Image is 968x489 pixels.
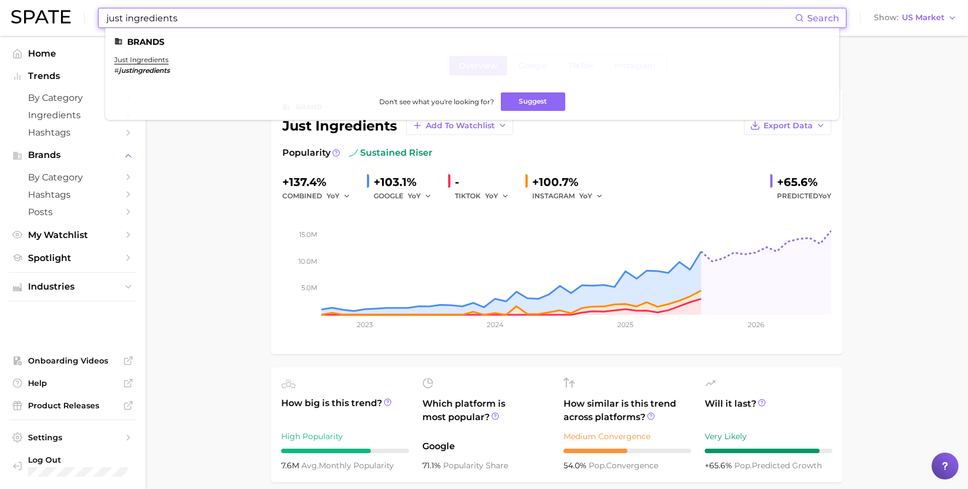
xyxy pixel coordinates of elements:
[282,146,331,160] span: Popularity
[9,249,137,267] a: Spotlight
[485,191,498,201] span: YoY
[28,282,118,292] span: Industries
[532,173,611,191] div: +100.7%
[807,13,839,24] span: Search
[9,203,137,221] a: Posts
[9,89,137,106] a: by Category
[9,68,137,85] button: Trends
[408,189,432,203] button: YoY
[28,48,118,59] span: Home
[349,146,432,160] span: sustained riser
[589,460,606,471] abbr: popularity index
[9,147,137,164] button: Brands
[9,106,137,124] a: Ingredients
[9,278,137,295] button: Industries
[281,460,301,471] span: 7.6m
[28,455,150,465] span: Log Out
[114,37,830,46] li: Brands
[374,189,439,203] div: GOOGLE
[28,207,118,217] span: Posts
[579,189,603,203] button: YoY
[422,397,550,434] span: Which platform is most popular?
[9,124,137,141] a: Hashtags
[105,8,795,27] input: Search here for a brand, industry, or ingredient
[28,110,118,120] span: Ingredients
[301,460,394,471] span: monthly popularity
[9,451,137,480] a: Log out. Currently logged in with e-mail bpendergast@diginsights.com.
[28,127,118,138] span: Hashtags
[28,230,118,240] span: My Watchlist
[9,375,137,392] a: Help
[9,397,137,414] a: Product Releases
[28,71,118,81] span: Trends
[485,189,509,203] button: YoY
[9,429,137,446] a: Settings
[349,148,358,157] img: sustained riser
[408,191,421,201] span: YoY
[532,189,611,203] div: INSTAGRAM
[28,92,118,103] span: by Category
[744,116,831,135] button: Export Data
[282,189,358,203] div: combined
[28,150,118,160] span: Brands
[455,173,516,191] div: -
[9,352,137,369] a: Onboarding Videos
[705,460,734,471] span: +65.6%
[777,189,831,203] span: Predicted
[281,397,409,424] span: How big is this trend?
[777,173,831,191] div: +65.6%
[9,226,137,244] a: My Watchlist
[327,191,339,201] span: YoY
[455,189,516,203] div: TIKTOK
[282,116,513,135] div: just ingredients
[564,430,691,443] div: Medium Convergence
[28,432,118,443] span: Settings
[426,121,495,131] span: Add to Watchlist
[357,320,373,329] tspan: 2023
[281,430,409,443] div: High Popularity
[564,449,691,453] div: 5 / 10
[11,10,71,24] img: SPATE
[327,189,351,203] button: YoY
[114,55,169,64] a: just ingredients
[9,186,137,203] a: Hashtags
[617,320,634,329] tspan: 2025
[379,97,494,106] span: Don't see what you're looking for?
[28,378,118,388] span: Help
[422,440,550,453] span: Google
[28,356,118,366] span: Onboarding Videos
[281,449,409,453] div: 7 / 10
[818,192,831,200] span: YoY
[871,11,960,25] button: ShowUS Market
[119,66,170,74] em: justingredients
[764,121,813,131] span: Export Data
[501,92,565,111] button: Suggest
[589,460,658,471] span: convergence
[301,460,319,471] abbr: average
[705,449,832,453] div: 9 / 10
[705,397,832,424] span: Will it last?
[282,173,358,191] div: +137.4%
[902,15,944,21] span: US Market
[9,45,137,62] a: Home
[734,460,822,471] span: predicted growth
[874,15,899,21] span: Show
[374,173,439,191] div: +103.1%
[9,169,137,186] a: by Category
[487,320,504,329] tspan: 2024
[28,172,118,183] span: by Category
[28,189,118,200] span: Hashtags
[422,460,443,471] span: 71.1%
[734,460,752,471] abbr: popularity index
[564,397,691,424] span: How similar is this trend across platforms?
[705,430,832,443] div: Very Likely
[443,460,508,471] span: popularity share
[579,191,592,201] span: YoY
[564,460,589,471] span: 54.0%
[748,320,764,329] tspan: 2026
[114,66,119,74] span: #
[28,253,118,263] span: Spotlight
[28,400,118,411] span: Product Releases
[406,116,513,135] button: Add to Watchlist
